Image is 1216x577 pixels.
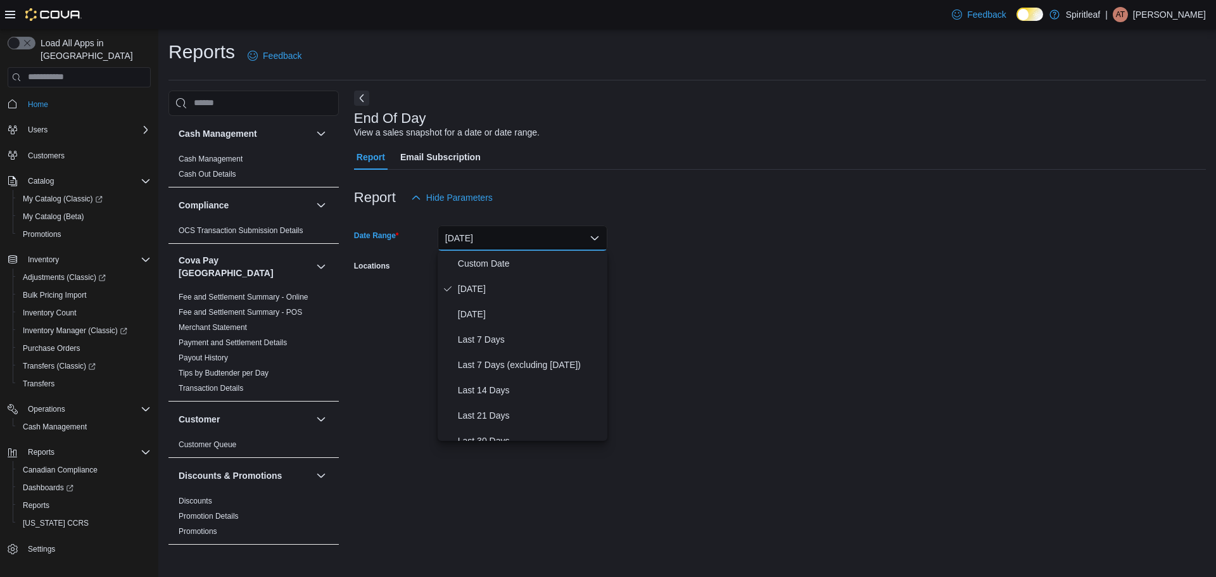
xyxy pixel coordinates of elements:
[354,231,399,241] label: Date Range
[179,440,236,449] a: Customer Queue
[168,151,339,187] div: Cash Management
[179,511,239,521] span: Promotion Details
[179,169,236,179] span: Cash Out Details
[18,516,94,531] a: [US_STATE] CCRS
[179,308,302,317] a: Fee and Settlement Summary - POS
[13,461,156,479] button: Canadian Compliance
[18,209,151,224] span: My Catalog (Beta)
[13,339,156,357] button: Purchase Orders
[179,293,308,301] a: Fee and Settlement Summary - Online
[3,400,156,418] button: Operations
[23,97,53,112] a: Home
[18,419,151,434] span: Cash Management
[179,383,243,393] span: Transaction Details
[28,255,59,265] span: Inventory
[23,465,98,475] span: Canadian Compliance
[18,323,151,338] span: Inventory Manager (Classic)
[23,148,70,163] a: Customers
[18,209,89,224] a: My Catalog (Beta)
[23,290,87,300] span: Bulk Pricing Import
[13,304,156,322] button: Inventory Count
[1133,7,1206,22] p: [PERSON_NAME]
[23,122,151,137] span: Users
[168,39,235,65] h1: Reports
[1016,8,1043,21] input: Dark Mode
[168,493,339,544] div: Discounts & Promotions
[179,384,243,393] a: Transaction Details
[179,526,217,536] span: Promotions
[179,154,243,164] span: Cash Management
[179,338,287,347] a: Payment and Settlement Details
[28,404,65,414] span: Operations
[458,332,602,347] span: Last 7 Days
[18,480,79,495] a: Dashboards
[179,469,311,482] button: Discounts & Promotions
[168,223,339,243] div: Compliance
[179,127,257,140] h3: Cash Management
[179,199,311,212] button: Compliance
[18,498,54,513] a: Reports
[18,270,151,285] span: Adjustments (Classic)
[354,261,390,271] label: Locations
[179,369,269,377] a: Tips by Budtender per Day
[354,91,369,106] button: Next
[179,292,308,302] span: Fee and Settlement Summary - Online
[13,269,156,286] a: Adjustments (Classic)
[438,251,607,441] div: Select listbox
[3,172,156,190] button: Catalog
[18,341,151,356] span: Purchase Orders
[458,433,602,448] span: Last 30 Days
[18,288,151,303] span: Bulk Pricing Import
[23,174,59,189] button: Catalog
[179,127,311,140] button: Cash Management
[168,289,339,401] div: Cova Pay [GEOGRAPHIC_DATA]
[23,518,89,528] span: [US_STATE] CCRS
[179,225,303,236] span: OCS Transaction Submission Details
[23,326,127,336] span: Inventory Manager (Classic)
[179,469,282,482] h3: Discounts & Promotions
[179,338,287,348] span: Payment and Settlement Details
[23,541,151,557] span: Settings
[23,445,60,460] button: Reports
[3,251,156,269] button: Inventory
[18,462,103,478] a: Canadian Compliance
[18,323,132,338] a: Inventory Manager (Classic)
[458,307,602,322] span: [DATE]
[3,540,156,558] button: Settings
[179,527,217,536] a: Promotions
[18,358,151,374] span: Transfers (Classic)
[179,496,212,506] span: Discounts
[243,43,307,68] a: Feedback
[18,227,66,242] a: Promotions
[23,252,151,267] span: Inventory
[179,307,302,317] span: Fee and Settlement Summary - POS
[3,121,156,139] button: Users
[18,462,151,478] span: Canadian Compliance
[18,305,151,320] span: Inventory Count
[13,479,156,497] a: Dashboards
[23,308,77,318] span: Inventory Count
[23,96,151,112] span: Home
[18,480,151,495] span: Dashboards
[28,99,48,110] span: Home
[438,225,607,251] button: [DATE]
[263,49,301,62] span: Feedback
[23,122,53,137] button: Users
[23,379,54,389] span: Transfers
[28,176,54,186] span: Catalog
[458,256,602,271] span: Custom Date
[458,357,602,372] span: Last 7 Days (excluding [DATE])
[313,126,329,141] button: Cash Management
[179,353,228,363] span: Payout History
[23,500,49,510] span: Reports
[18,305,82,320] a: Inventory Count
[179,353,228,362] a: Payout History
[179,155,243,163] a: Cash Management
[354,126,540,139] div: View a sales snapshot for a date or date range.
[28,447,54,457] span: Reports
[313,468,329,483] button: Discounts & Promotions
[23,148,151,163] span: Customers
[23,402,70,417] button: Operations
[23,272,106,282] span: Adjustments (Classic)
[168,437,339,457] div: Customer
